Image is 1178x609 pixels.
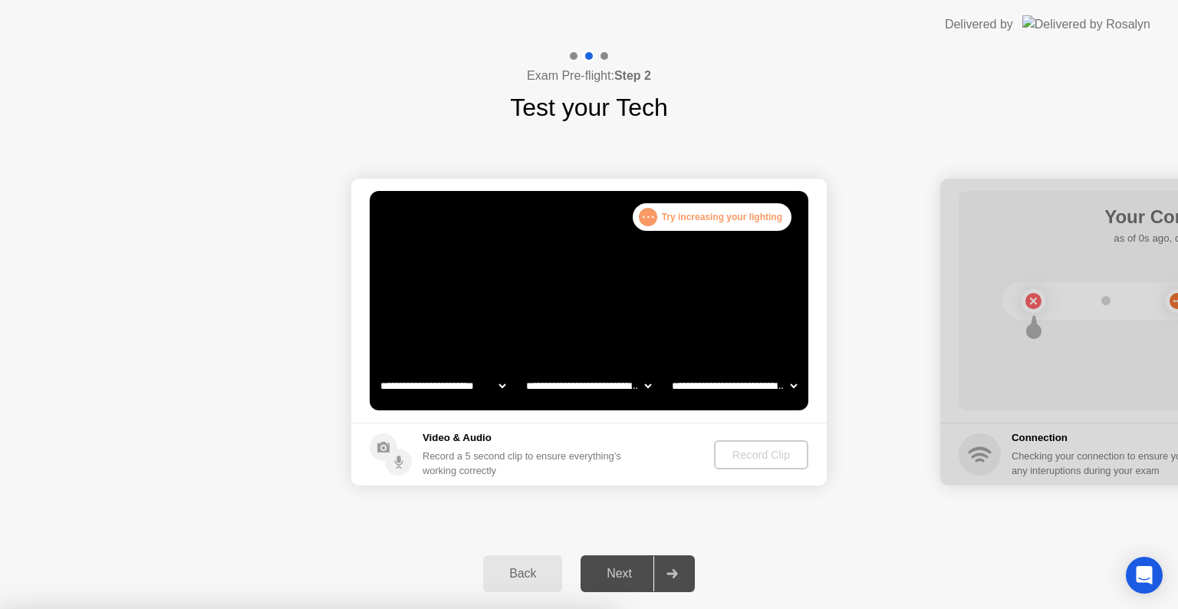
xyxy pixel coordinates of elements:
div: Open Intercom Messenger [1126,557,1163,594]
b: Step 2 [614,69,651,82]
h4: Exam Pre-flight: [527,67,651,85]
select: Available cameras [377,370,508,401]
div: Record Clip [720,449,802,461]
select: Available speakers [523,370,654,401]
img: Delivered by Rosalyn [1022,15,1150,33]
div: . . . [639,208,657,226]
select: Available microphones [669,370,800,401]
div: Try increasing your lighting [633,203,791,231]
div: Record a 5 second clip to ensure everything’s working correctly [423,449,627,478]
div: Next [585,567,653,581]
h1: Test your Tech [510,89,668,126]
div: Delivered by [945,15,1013,34]
div: Back [488,567,558,581]
h5: Video & Audio [423,430,627,446]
